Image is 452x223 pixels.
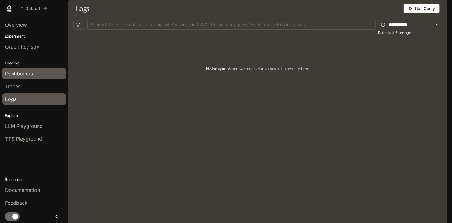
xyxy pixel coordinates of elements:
[378,30,411,36] article: Refreshed 6 sec ago
[415,5,435,12] span: Run Query
[76,2,89,15] h1: Logs
[227,67,309,71] span: When we receive logs , they will show up here
[206,66,309,72] article: No logs yet.
[25,6,40,11] p: Default
[73,20,83,30] button: filter
[404,4,440,13] button: Run Query
[76,23,80,27] span: filter
[16,2,50,15] button: All workspaces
